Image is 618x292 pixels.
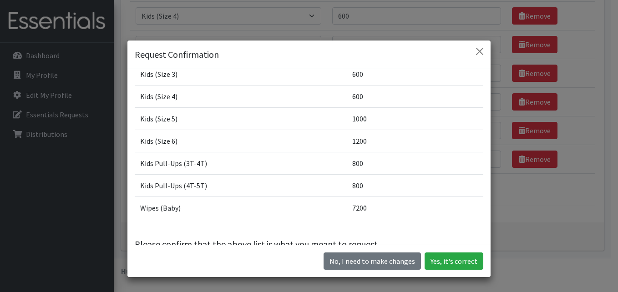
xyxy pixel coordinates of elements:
td: Kids Pull-Ups (3T-4T) [135,152,347,175]
td: Kids (Size 4) [135,86,347,108]
td: 800 [347,152,483,175]
p: Please confirm that the above list is what you meant to request. [135,237,483,251]
button: No I need to make changes [324,252,421,270]
button: Yes, it's correct [425,252,483,270]
td: 600 [347,63,483,86]
td: Kids Pull-Ups (4T-5T) [135,175,347,197]
td: 600 [347,86,483,108]
td: Wipes (Baby) [135,197,347,219]
td: Kids (Size 6) [135,130,347,152]
td: 7200 [347,197,483,219]
td: 1200 [347,130,483,152]
td: Kids (Size 3) [135,63,347,86]
td: Kids (Size 5) [135,108,347,130]
h5: Request Confirmation [135,48,219,61]
button: Close [472,44,487,59]
td: 1000 [347,108,483,130]
td: 800 [347,175,483,197]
